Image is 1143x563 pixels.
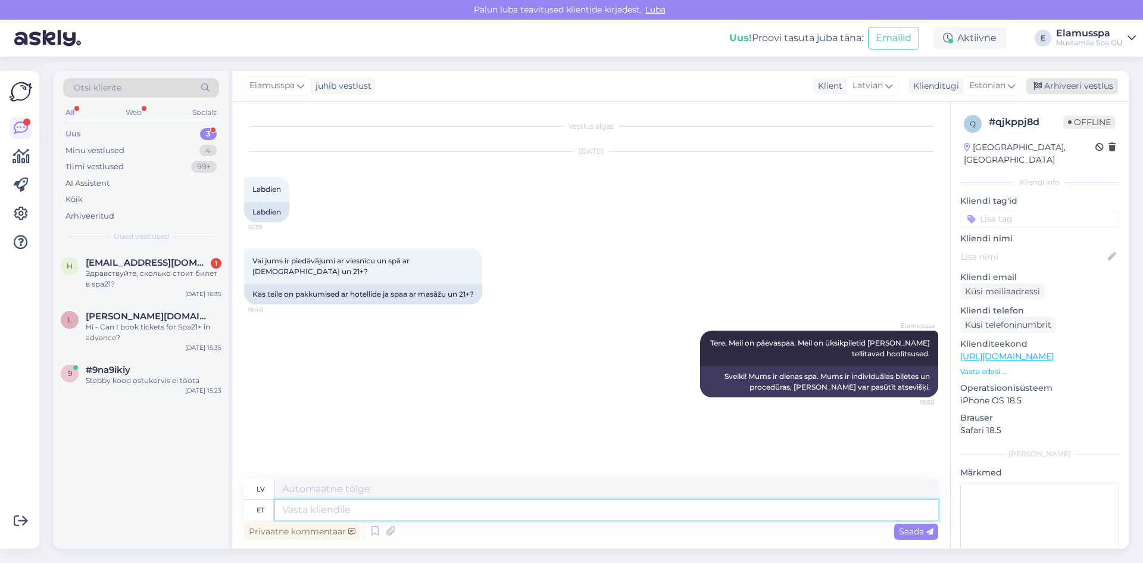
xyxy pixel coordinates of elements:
[960,366,1119,377] p: Vaata edasi ...
[114,231,169,242] span: Uued vestlused
[960,271,1119,284] p: Kliendi email
[899,526,933,537] span: Saada
[68,369,72,378] span: 9
[960,338,1119,350] p: Klienditeekond
[961,250,1105,263] input: Lisa nimi
[960,351,1054,362] a: [URL][DOMAIN_NAME]
[86,311,210,322] span: lawrence.rw@outlook.com
[960,394,1119,407] p: iPhone OS 18.5
[960,412,1119,424] p: Brauser
[970,119,976,128] span: q
[960,284,1045,300] div: Küsi meiliaadressi
[65,178,110,189] div: AI Assistent
[67,262,73,270] span: h
[185,343,221,352] div: [DATE] 15:35
[86,268,221,290] div: Здравствуйте, сколько стоит билет в spa21?
[249,79,295,92] span: Elamusspa
[311,80,371,92] div: juhib vestlust
[868,27,919,49] button: Emailid
[65,194,83,206] div: Kõik
[960,466,1119,479] p: Märkmed
[257,479,265,499] div: lv
[74,82,121,94] span: Otsi kliente
[123,105,144,120] div: Web
[248,223,292,232] span: 16:39
[729,31,863,45] div: Proovi tasuta juba täna:
[10,80,32,103] img: Askly Logo
[244,524,360,540] div: Privaatne kommentaar
[1056,29,1136,48] a: ElamusspaMustamäe Spa OÜ
[969,79,1005,92] span: Estonian
[960,195,1119,207] p: Kliendi tag'id
[248,305,292,314] span: 16:40
[252,256,411,276] span: Vai jums ir piedāvājumi ar viesnīcu un spā ar [DEMOGRAPHIC_DATA] un 21+?
[199,145,217,157] div: 4
[1056,38,1123,48] div: Mustamäe Spa OÜ
[813,80,842,92] div: Klient
[86,365,130,375] span: #9na9ikiy
[960,317,1056,333] div: Küsi telefoninumbrit
[960,232,1119,245] p: Kliendi nimi
[191,161,217,173] div: 99+
[185,290,221,298] div: [DATE] 16:35
[65,128,81,140] div: Uus
[244,202,289,222] div: Labdien
[86,375,221,386] div: Stebby kood ostukorvis ei tööta
[960,449,1119,459] div: [PERSON_NAME]
[1026,78,1118,94] div: Arhiveeri vestlus
[244,121,938,132] div: Vestlus algas
[200,128,217,140] div: 3
[65,210,114,222] div: Arhiveeritud
[642,4,669,15] span: Luba
[933,27,1006,49] div: Aktiivne
[890,398,935,407] span: 19:50
[710,338,932,358] span: Tere, Meil on päevaspaa. Meil on üksikpiletid [PERSON_NAME] tellitavad hoolitsused.
[960,210,1119,228] input: Lisa tag
[65,161,124,173] div: Tiimi vestlused
[65,145,124,157] div: Minu vestlused
[190,105,219,120] div: Socials
[63,105,77,120] div: All
[86,322,221,343] div: Hi - Can I book tickets for Spa21+ in advance?
[244,146,938,157] div: [DATE]
[1056,29,1123,38] div: Elamusspa
[908,80,959,92] div: Klienditugi
[852,79,883,92] span: Latvian
[244,284,482,304] div: Kas teile on pakkumised ar hotellide ja spaa ar masāžu un 21+?
[964,141,1095,166] div: [GEOGRAPHIC_DATA], [GEOGRAPHIC_DATA]
[1063,116,1116,129] span: Offline
[890,321,935,330] span: Elamusspa
[252,185,281,194] span: Labdien
[86,257,210,268] span: hartsenkoolga@gmail.com
[960,177,1119,188] div: Kliendi info
[1035,30,1051,46] div: E
[257,500,264,520] div: et
[185,386,221,395] div: [DATE] 15:23
[960,304,1119,317] p: Kliendi telefon
[989,115,1063,129] div: # qjkppj8d
[211,258,221,269] div: 1
[68,315,72,324] span: l
[960,382,1119,394] p: Operatsioonisüsteem
[729,32,752,43] b: Uus!
[700,366,938,397] div: Sveiki! Mums ir dienas spa. Mums ir individuālas biļetes un procedūras, [PERSON_NAME] var pasūtīt...
[960,424,1119,437] p: Safari 18.5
